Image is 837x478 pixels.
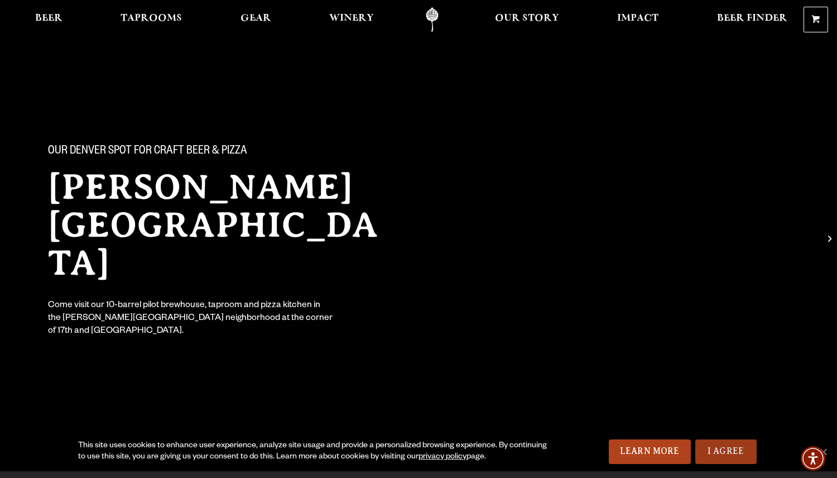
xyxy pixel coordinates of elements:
span: Beer Finder [717,14,787,23]
span: Gear [240,14,271,23]
a: Learn More [609,439,691,464]
div: Accessibility Menu [801,446,825,471]
div: This site uses cookies to enhance user experience, analyze site usage and provide a personalized ... [78,441,547,463]
a: Gear [233,7,278,32]
span: Impact [617,14,658,23]
a: Impact [610,7,666,32]
a: Beer [28,7,70,32]
span: Taprooms [121,14,182,23]
div: Come visit our 10-barrel pilot brewhouse, taproom and pizza kitchen in the [PERSON_NAME][GEOGRAPH... [48,300,334,338]
a: Taprooms [113,7,189,32]
a: Our Story [488,7,566,32]
a: I Agree [695,439,757,464]
a: Beer Finder [710,7,795,32]
span: Our Denver spot for craft beer & pizza [48,145,247,159]
h2: [PERSON_NAME][GEOGRAPHIC_DATA] [48,168,396,282]
span: Winery [329,14,374,23]
span: Beer [35,14,62,23]
span: Our Story [495,14,559,23]
a: privacy policy [419,453,466,462]
a: Winery [322,7,381,32]
a: Odell Home [411,7,453,32]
